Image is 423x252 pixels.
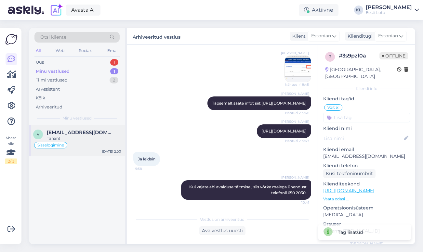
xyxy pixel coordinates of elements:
[329,54,331,59] span: 3
[338,229,363,236] div: Tag lisatud
[281,119,309,124] span: [PERSON_NAME]
[323,153,410,160] p: [EMAIL_ADDRESS][DOMAIN_NAME]
[5,135,17,164] div: Vaata siia
[339,52,379,60] div: # 3s9pzl0a
[200,217,245,222] span: Vestlus on arhiveeritud
[36,59,44,66] div: Uus
[323,113,410,122] input: Lisa tag
[284,82,309,87] span: Nähtud ✓ 9:45
[110,68,118,75] div: 1
[299,4,338,16] div: Aktiivne
[281,175,309,180] span: [PERSON_NAME]
[49,3,63,17] img: explore-ai
[323,86,410,92] div: Kliendi info
[323,181,410,187] p: Klienditeekond
[54,46,66,55] div: Web
[323,125,410,132] p: Kliendi nimi
[34,46,42,55] div: All
[285,56,311,82] img: Attachment
[47,130,114,135] span: Veps182@hotmail.com
[261,129,307,133] a: [URL][DOMAIN_NAME]
[366,10,412,15] div: Eesti Loto
[5,33,18,45] img: Askly Logo
[354,6,363,15] div: KL
[5,158,17,164] div: 2 / 3
[189,184,308,195] span: Kui vajate abi avalduse täitmisel, siis võtke meiega ühendust telefonil 650 2030.
[133,32,180,41] label: Arhiveeritud vestlus
[102,149,121,154] div: [DATE] 2:03
[199,226,245,235] div: Ava vestlus uuesti
[285,200,309,205] span: 10:41
[106,46,120,55] div: Email
[36,77,68,83] div: Tiimi vestlused
[62,115,92,121] span: Minu vestlused
[323,241,410,247] div: [PERSON_NAME]
[323,188,374,194] a: [URL][DOMAIN_NAME]
[135,166,160,171] span: 9:58
[110,77,118,83] div: 2
[323,162,410,169] p: Kliendi telefon
[78,46,94,55] div: Socials
[36,68,70,75] div: Minu vestlused
[327,106,335,109] span: Võit
[323,95,410,102] p: Kliendi tag'id
[323,146,410,153] p: Kliendi email
[212,101,307,106] span: Täpsemalt saate infot siit:
[110,59,118,66] div: 1
[285,110,309,115] span: Nähtud ✓ 9:46
[36,86,60,93] div: AI Assistent
[47,135,121,141] div: Tänan!
[36,104,62,110] div: Arhiveeritud
[66,5,100,16] a: Avasta AI
[40,34,66,41] span: Otsi kliente
[324,135,403,142] input: Lisa nimi
[345,33,373,40] div: Klienditugi
[323,205,410,211] p: Operatsioonisüsteem
[37,132,39,137] span: V
[138,157,155,161] span: Ja leidsin
[323,211,410,218] p: [MEDICAL_DATA]
[290,33,306,40] div: Klient
[366,5,412,10] div: [PERSON_NAME]
[37,143,64,147] span: Sisselogimine
[261,101,307,106] a: [URL][DOMAIN_NAME]
[36,95,45,101] div: Kõik
[281,91,309,96] span: [PERSON_NAME]
[311,32,331,40] span: Estonian
[378,32,398,40] span: Estonian
[325,66,397,80] div: [GEOGRAPHIC_DATA], [GEOGRAPHIC_DATA]
[323,169,376,178] div: Küsi telefoninumbrit
[323,196,410,202] p: Vaata edasi ...
[285,138,309,143] span: Nähtud ✓ 9:47
[281,51,309,56] span: [PERSON_NAME]
[379,52,408,59] span: Offline
[366,5,419,15] a: [PERSON_NAME]Eesti Loto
